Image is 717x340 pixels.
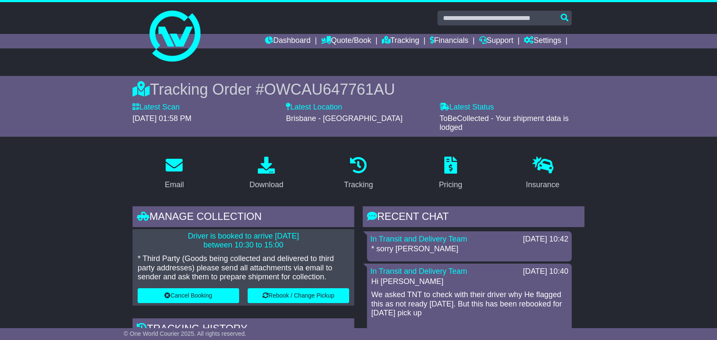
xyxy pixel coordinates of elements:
[371,277,567,287] p: Hi [PERSON_NAME]
[138,288,239,303] button: Cancel Booking
[248,288,349,303] button: Rebook / Change Pickup
[371,290,567,318] p: We asked TNT to check with their driver why He flagged this as not ready [DATE]. But this has bee...
[133,103,180,112] label: Latest Scan
[344,179,373,191] div: Tracking
[165,179,184,191] div: Email
[523,267,568,276] div: [DATE] 10:40
[430,34,469,48] a: Financials
[339,154,378,194] a: Tracking
[286,114,402,123] span: Brisbane - [GEOGRAPHIC_DATA]
[520,154,565,194] a: Insurance
[264,81,395,98] span: OWCAU647761AU
[479,34,514,48] a: Support
[370,267,467,275] a: In Transit and Delivery Team
[321,34,371,48] a: Quote/Book
[439,179,462,191] div: Pricing
[138,254,349,282] p: * Third Party (Goods being collected and delivered to third party addresses) please send all atta...
[159,154,189,194] a: Email
[363,206,584,229] div: RECENT CHAT
[138,232,349,250] p: Driver is booked to arrive [DATE] between 10:30 to 15:00
[433,154,468,194] a: Pricing
[265,34,311,48] a: Dashboard
[382,34,419,48] a: Tracking
[133,80,584,98] div: Tracking Order #
[440,103,494,112] label: Latest Status
[133,114,192,123] span: [DATE] 01:58 PM
[249,179,283,191] div: Download
[370,235,467,243] a: In Transit and Delivery Team
[124,330,246,337] span: © One World Courier 2025. All rights reserved.
[133,206,354,229] div: Manage collection
[524,34,561,48] a: Settings
[286,103,342,112] label: Latest Location
[244,154,289,194] a: Download
[440,114,569,132] span: ToBeCollected - Your shipment data is lodged
[526,179,559,191] div: Insurance
[371,244,567,254] p: * sorry [PERSON_NAME]
[523,235,568,244] div: [DATE] 10:42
